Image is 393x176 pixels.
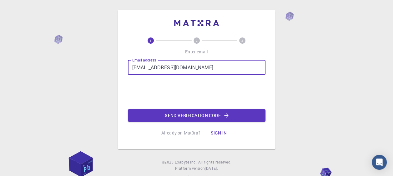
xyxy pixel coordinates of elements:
text: 2 [196,38,198,43]
span: [DATE] . [205,166,218,171]
text: 1 [150,38,152,43]
text: 3 [241,38,243,43]
span: Platform version [175,165,205,172]
button: Send verification code [128,109,265,122]
a: [DATE]. [205,165,218,172]
iframe: reCAPTCHA [149,80,244,104]
span: Exabyte Inc. [175,159,197,164]
span: © 2025 [162,159,175,165]
div: Open Intercom Messenger [372,155,387,170]
button: Sign in [205,127,232,139]
a: Exabyte Inc. [175,159,197,165]
span: All rights reserved. [198,159,231,165]
p: Already on Mat3ra? [161,130,201,136]
label: Email address [132,57,156,63]
p: Enter email [185,49,208,55]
